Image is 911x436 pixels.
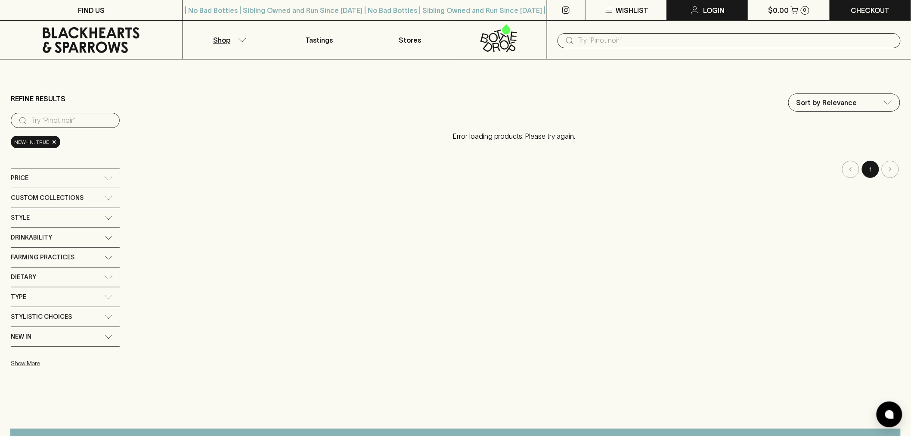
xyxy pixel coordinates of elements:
[703,5,725,16] p: Login
[305,35,333,45] p: Tastings
[885,410,894,419] img: bubble-icon
[851,5,890,16] p: Checkout
[11,193,84,203] span: Custom Collections
[128,122,900,150] p: Error loading products. Please try again.
[11,173,28,184] span: Price
[862,161,879,178] button: page 1
[11,292,26,302] span: Type
[11,311,72,322] span: Stylistic Choices
[52,137,57,146] span: ×
[11,252,74,263] span: Farming Practices
[616,5,648,16] p: Wishlist
[128,161,900,178] nav: pagination navigation
[768,5,789,16] p: $0.00
[789,94,900,111] div: Sort by Relevance
[11,188,120,208] div: Custom Collections
[803,8,807,12] p: 0
[213,35,230,45] p: Shop
[183,21,273,59] button: Shop
[11,307,120,327] div: Stylistic Choices
[11,355,124,372] button: Show More
[11,208,120,227] div: Style
[796,97,857,108] p: Sort by Relevance
[11,331,31,342] span: New In
[365,21,455,59] a: Stores
[11,327,120,346] div: New In
[399,35,421,45] p: Stores
[11,168,120,188] div: Price
[11,93,65,104] p: Refine Results
[11,287,120,307] div: Type
[11,272,36,283] span: Dietary
[11,248,120,267] div: Farming Practices
[31,114,113,128] input: Try “Pinot noir”
[11,228,120,247] div: Drinkability
[11,212,30,223] span: Style
[14,138,49,146] span: new-in: true
[578,34,894,47] input: Try "Pinot noir"
[11,232,52,243] span: Drinkability
[78,5,105,16] p: FIND US
[11,268,120,287] div: Dietary
[274,21,365,59] a: Tastings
